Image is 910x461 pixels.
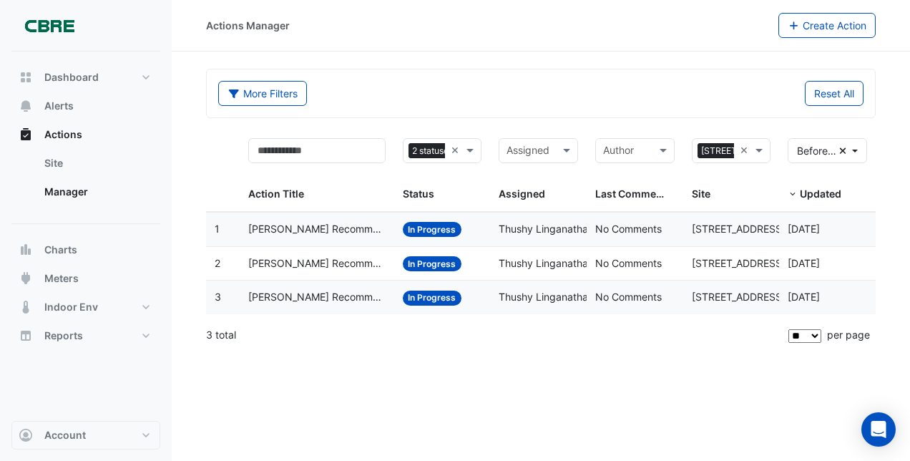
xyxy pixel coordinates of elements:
[788,138,867,163] button: Before: [DATE]
[499,188,545,200] span: Assigned
[44,428,86,442] span: Account
[408,143,494,159] span: 2 statuses selected
[215,223,220,235] span: 1
[44,70,99,84] span: Dashboard
[692,291,786,303] span: [STREET_ADDRESS]
[499,257,609,269] span: Thushy Linganathapillai
[215,291,221,303] span: 3
[44,99,74,113] span: Alerts
[44,243,77,257] span: Charts
[218,81,307,106] button: More Filters
[595,291,662,303] span: No Comments
[19,271,33,286] app-icon: Meters
[839,143,847,158] fa-icon: Clear
[788,291,820,303] span: 2025-07-18T14:05:18.386
[11,149,160,212] div: Actions
[595,188,678,200] span: Last Commented
[692,257,786,269] span: [STREET_ADDRESS]
[11,264,160,293] button: Meters
[11,321,160,350] button: Reports
[248,289,385,306] span: [PERSON_NAME] Recommendation- Water sub-meter
[248,221,385,238] span: [PERSON_NAME] Recommendation- Tenant condenser water loop
[19,99,33,113] app-icon: Alerts
[248,256,385,272] span: [PERSON_NAME] Recommendation- Electrical sub-meters
[800,188,841,200] span: Updated
[44,127,82,142] span: Actions
[19,300,33,314] app-icon: Indoor Env
[595,223,662,235] span: No Comments
[499,291,609,303] span: Thushy Linganathapillai
[44,329,83,343] span: Reports
[403,256,462,271] span: In Progress
[215,257,220,269] span: 2
[11,92,160,120] button: Alerts
[206,317,786,353] div: 3 total
[788,257,820,269] span: 2025-07-18T14:05:55.470
[499,223,609,235] span: Thushy Linganathapillai
[33,178,160,206] a: Manager
[44,271,79,286] span: Meters
[698,143,788,159] span: [STREET_ADDRESS]
[11,236,160,264] button: Charts
[805,81,863,106] button: Reset All
[11,120,160,149] button: Actions
[797,145,866,157] span: Before: 20 Jul 25
[11,63,160,92] button: Dashboard
[403,291,462,306] span: In Progress
[595,257,662,269] span: No Comments
[19,70,33,84] app-icon: Dashboard
[44,300,98,314] span: Indoor Env
[827,329,870,341] span: per page
[451,142,463,159] span: Clear
[692,223,786,235] span: [STREET_ADDRESS]
[11,421,160,450] button: Account
[403,188,434,200] span: Status
[788,223,820,235] span: 2025-07-18T14:06:15.005
[740,142,752,159] span: Clear
[11,293,160,321] button: Indoor Env
[19,329,33,343] app-icon: Reports
[19,243,33,257] app-icon: Charts
[206,18,290,33] div: Actions Manager
[33,149,160,178] a: Site
[248,188,304,200] span: Action Title
[861,412,896,447] div: Open Intercom Messenger
[17,11,82,40] img: Company Logo
[692,188,710,200] span: Site
[19,127,33,142] app-icon: Actions
[778,13,876,38] button: Create Action
[403,222,462,237] span: In Progress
